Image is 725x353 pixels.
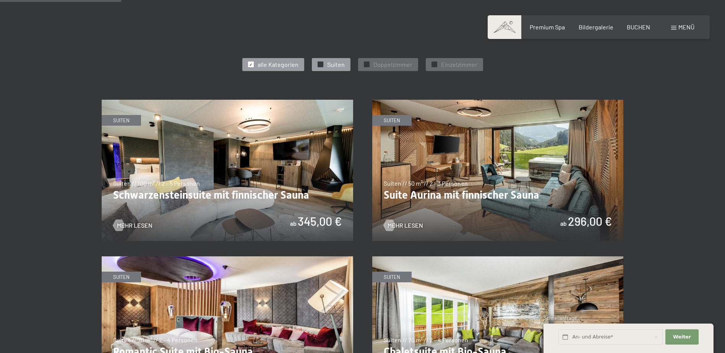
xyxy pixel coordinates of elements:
a: Suite Aurina mit finnischer Sauna [372,100,624,105]
span: Mehr Lesen [117,221,152,230]
img: Suite Aurina mit finnischer Sauna [372,100,624,241]
span: alle Kategorien [258,60,298,69]
span: ✓ [365,62,368,67]
span: ✓ [249,62,252,67]
span: Weiter [673,334,691,340]
a: Bildergalerie [579,23,613,31]
a: Mehr Lesen [384,221,423,230]
a: Schwarzensteinsuite mit finnischer Sauna [102,100,353,105]
a: BUCHEN [627,23,650,31]
img: Schwarzensteinsuite mit finnischer Sauna [102,100,353,241]
span: ✓ [319,62,322,67]
span: Einzelzimmer [441,60,477,69]
a: Romantic Suite mit Bio-Sauna [102,257,353,261]
span: ✓ [433,62,436,67]
span: Menü [678,23,694,31]
a: Chaletsuite mit Bio-Sauna [372,257,624,261]
span: Suiten [327,60,345,69]
button: Weiter [665,329,698,345]
a: Mehr Lesen [113,221,152,230]
span: Schnellanfrage [543,315,577,321]
span: Doppelzimmer [373,60,412,69]
a: Premium Spa [530,23,565,31]
span: Mehr Lesen [388,221,423,230]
